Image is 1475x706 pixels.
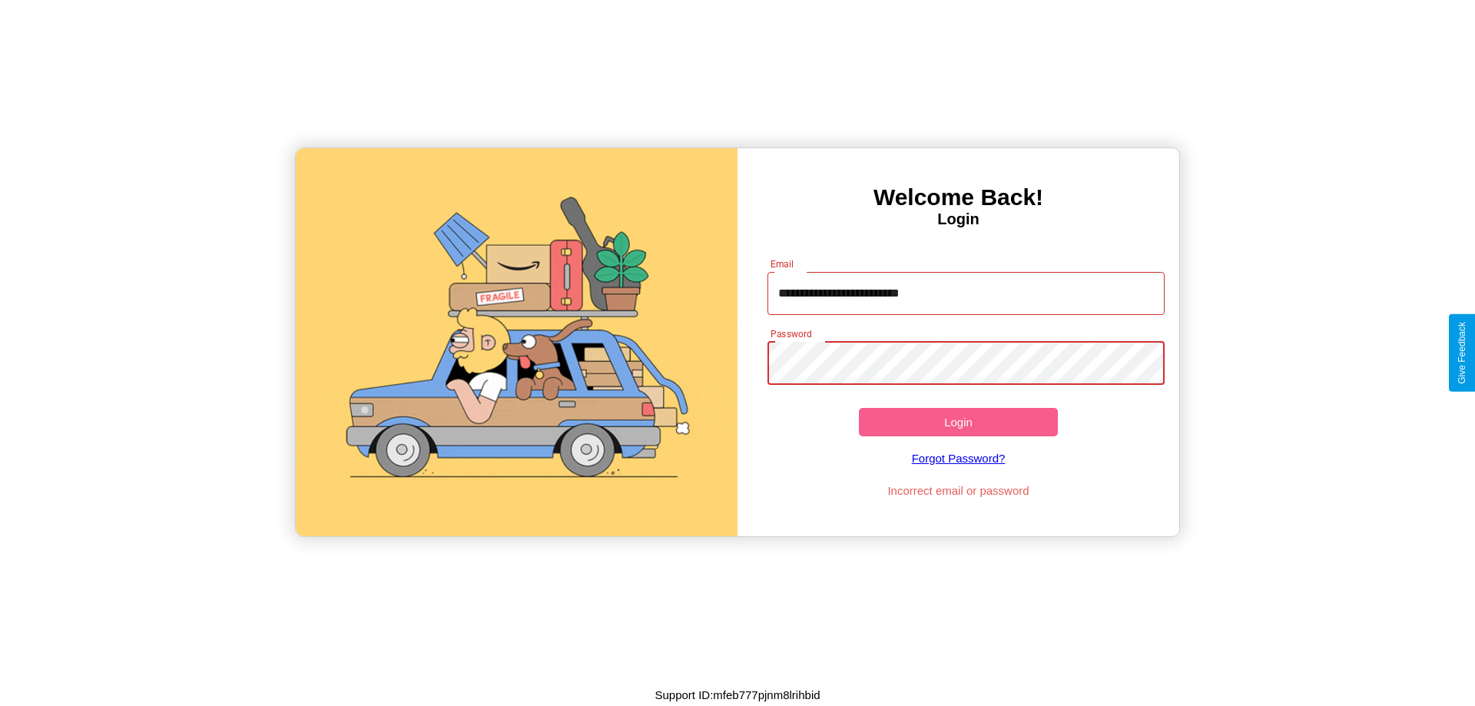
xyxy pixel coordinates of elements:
[737,184,1179,210] h3: Welcome Back!
[771,327,811,340] label: Password
[760,480,1158,501] p: Incorrect email or password
[760,436,1158,480] a: Forgot Password?
[655,684,820,705] p: Support ID: mfeb777pjnm8lrihbid
[859,408,1058,436] button: Login
[771,257,794,270] label: Email
[296,148,737,536] img: gif
[1457,322,1467,384] div: Give Feedback
[737,210,1179,228] h4: Login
